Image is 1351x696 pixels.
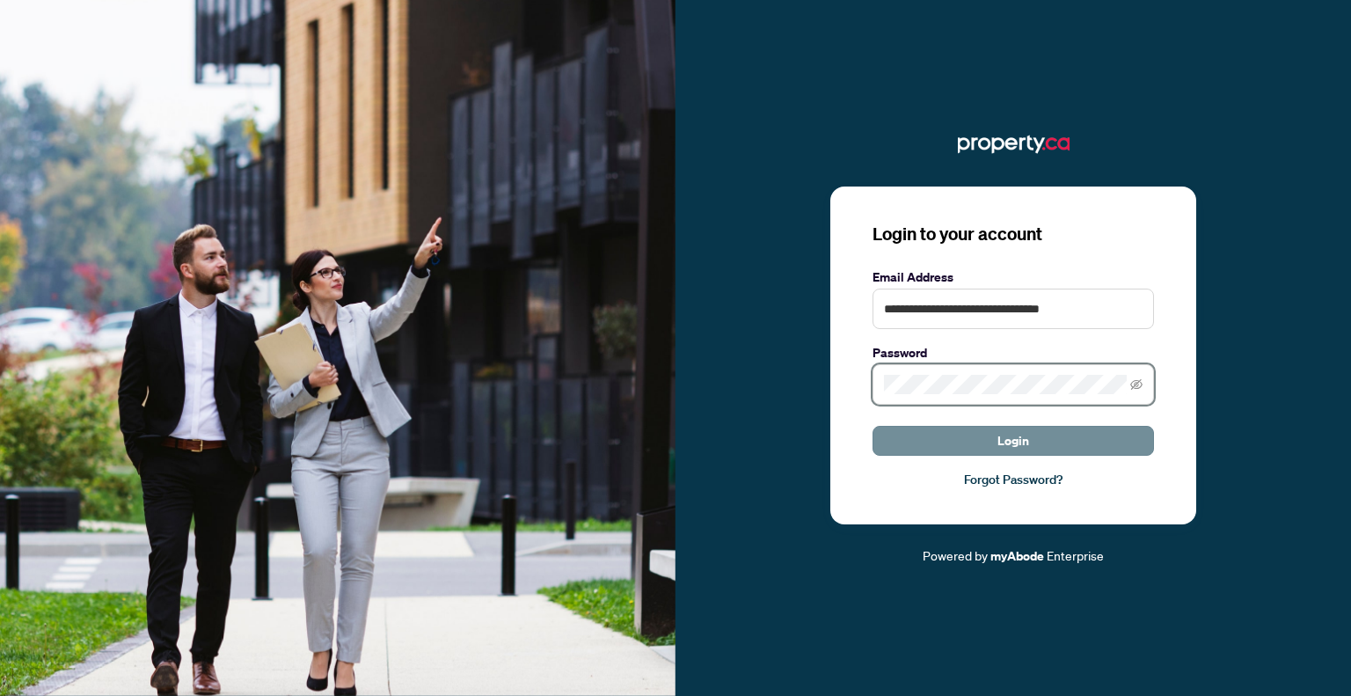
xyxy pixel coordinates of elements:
span: Enterprise [1047,547,1104,563]
span: eye-invisible [1130,378,1143,391]
label: Password [873,343,1154,363]
h3: Login to your account [873,222,1154,246]
label: Email Address [873,267,1154,287]
a: myAbode [990,546,1044,566]
button: Login [873,426,1154,456]
img: ma-logo [958,130,1070,158]
a: Forgot Password? [873,470,1154,489]
keeper-lock: Open Keeper Popup [1104,375,1125,396]
span: Powered by [923,547,988,563]
span: Login [997,427,1029,455]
